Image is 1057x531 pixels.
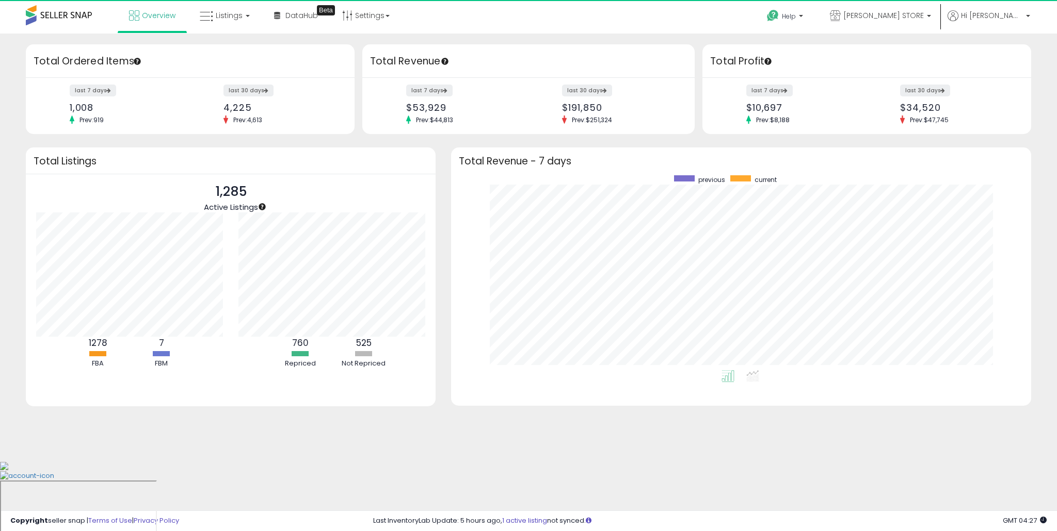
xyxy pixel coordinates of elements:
[228,115,267,124] span: Prev: 4,613
[269,359,331,369] div: Repriced
[710,54,1023,69] h3: Total Profit
[763,57,773,66] div: Tooltip anchor
[905,115,954,124] span: Prev: $47,745
[216,10,243,21] span: Listings
[34,54,347,69] h3: Total Ordered Items
[204,182,258,202] p: 1,285
[900,102,1013,113] div: $34,520
[317,5,335,15] div: Tooltip anchor
[356,337,372,349] b: 525
[766,9,779,22] i: Get Help
[159,337,164,349] b: 7
[131,359,193,369] div: FBM
[459,157,1023,165] h3: Total Revenue - 7 days
[223,102,337,113] div: 4,225
[782,12,796,21] span: Help
[333,359,395,369] div: Not Repriced
[751,115,795,124] span: Prev: $8,188
[755,175,777,184] span: current
[70,102,183,113] div: 1,008
[948,10,1030,34] a: Hi [PERSON_NAME]
[204,202,258,212] span: Active Listings
[258,202,267,211] div: Tooltip anchor
[285,10,318,21] span: DataHub
[74,115,109,124] span: Prev: 919
[142,10,175,21] span: Overview
[70,85,116,96] label: last 7 days
[746,102,859,113] div: $10,697
[759,2,813,34] a: Help
[223,85,274,96] label: last 30 days
[746,85,793,96] label: last 7 days
[406,102,521,113] div: $53,929
[370,54,687,69] h3: Total Revenue
[411,115,458,124] span: Prev: $44,813
[843,10,924,21] span: [PERSON_NAME] STORE
[567,115,617,124] span: Prev: $251,324
[900,85,950,96] label: last 30 days
[698,175,725,184] span: previous
[89,337,107,349] b: 1278
[34,157,428,165] h3: Total Listings
[67,359,129,369] div: FBA
[406,85,453,96] label: last 7 days
[961,10,1023,21] span: Hi [PERSON_NAME]
[133,57,142,66] div: Tooltip anchor
[562,85,612,96] label: last 30 days
[292,337,309,349] b: 760
[440,57,450,66] div: Tooltip anchor
[562,102,677,113] div: $191,850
